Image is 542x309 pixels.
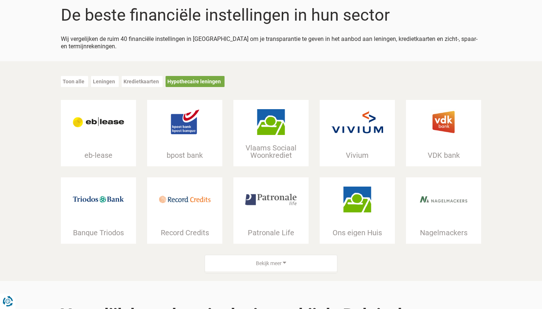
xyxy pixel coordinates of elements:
[418,109,469,135] img: VDK bank
[320,100,395,166] a: Vivium Vivium
[61,28,481,50] div: Wij vergelijken de ruim 40 financiële instellingen in [GEOGRAPHIC_DATA] om je transparantie te ge...
[167,79,221,84] a: Hypothecaire leningen
[245,187,297,212] img: Patronale Life
[147,177,222,244] a: Record Credits Record Credits
[233,177,309,244] a: Patronale Life Patronale Life
[331,187,383,212] img: Ons eigen Huis
[73,109,124,135] img: eb-lease
[147,229,222,236] div: Record Credits
[61,152,136,159] div: eb-lease
[245,109,297,135] img: Vlaams Sociaal Woonkrediet
[147,100,222,166] a: bpost bank bpost bank
[406,229,481,236] div: Nagelmackers
[406,177,481,244] a: Nagelmackers Nagelmackers
[205,255,337,274] button: Bekijk meer
[233,100,309,166] a: Vlaams Sociaal Woonkrediet Vlaams Sociaal Woonkrediet
[418,187,469,212] img: Nagelmackers
[331,109,383,135] img: Vivium
[320,229,395,236] div: Ons eigen Huis
[61,100,136,166] a: eb-lease eb-lease
[159,187,211,212] img: Record Credits
[63,79,84,84] a: Toon alle
[320,177,395,244] a: Ons eigen Huis Ons eigen Huis
[233,229,309,236] div: Patronale Life
[124,79,159,84] a: Kredietkaarten
[256,260,282,267] span: Bekijk meer
[147,152,222,159] div: bpost bank
[73,187,124,212] img: Banque Triodos
[406,152,481,159] div: VDK bank
[61,177,136,244] a: Banque Triodos Banque Triodos
[93,79,115,84] a: Leningen
[159,109,211,135] img: bpost bank
[320,152,395,159] div: Vivium
[406,100,481,166] a: VDK bank VDK bank
[233,144,309,159] div: Vlaams Sociaal Woonkrediet
[61,229,136,236] div: Banque Triodos
[61,6,481,24] h1: De beste financiële instellingen in hun sector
